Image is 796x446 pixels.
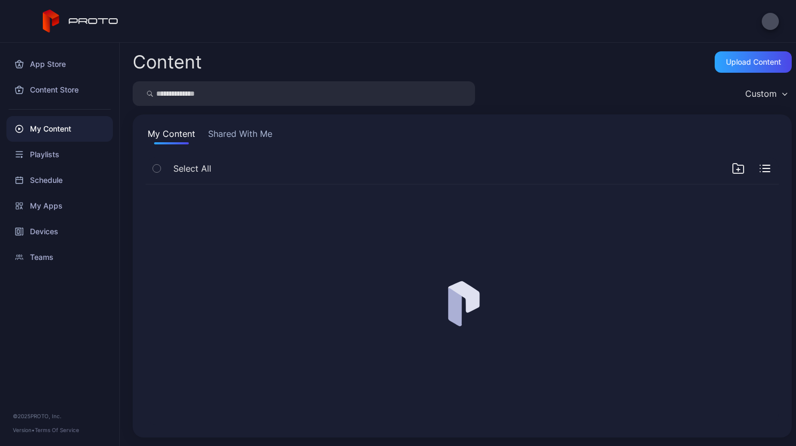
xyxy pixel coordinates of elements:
[173,162,211,175] span: Select All
[6,116,113,142] a: My Content
[6,219,113,244] a: Devices
[745,88,777,99] div: Custom
[715,51,792,73] button: Upload Content
[206,127,274,144] button: Shared With Me
[146,127,197,144] button: My Content
[726,58,781,66] div: Upload Content
[6,193,113,219] a: My Apps
[35,427,79,433] a: Terms Of Service
[133,53,202,71] div: Content
[6,167,113,193] a: Schedule
[740,81,792,106] button: Custom
[13,412,106,420] div: © 2025 PROTO, Inc.
[6,51,113,77] a: App Store
[13,427,35,433] span: Version •
[6,142,113,167] a: Playlists
[6,244,113,270] a: Teams
[6,77,113,103] a: Content Store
